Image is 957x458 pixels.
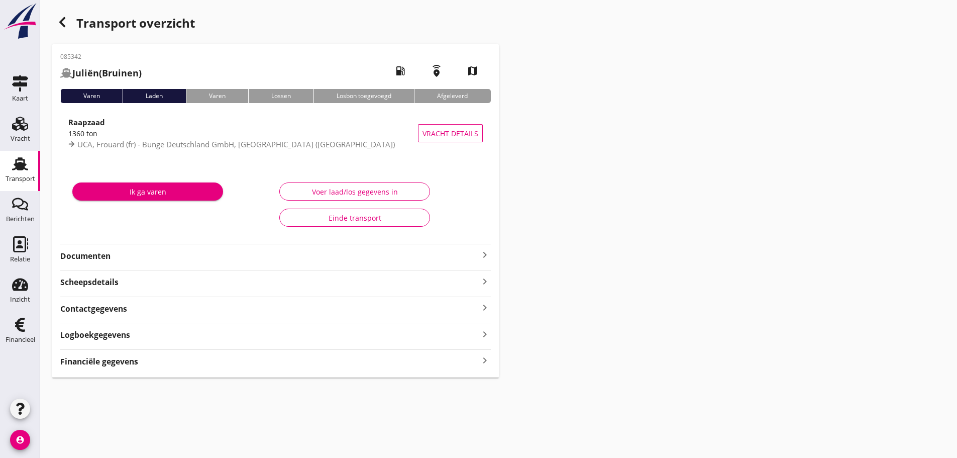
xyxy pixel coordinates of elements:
[186,89,248,103] div: Varen
[80,187,215,197] div: Ik ga varen
[6,216,35,222] div: Berichten
[479,354,491,368] i: keyboard_arrow_right
[10,256,30,262] div: Relatie
[479,301,491,315] i: keyboard_arrow_right
[479,249,491,261] i: keyboard_arrow_right
[60,66,142,80] h2: (Bruinen)
[60,250,479,262] strong: Documenten
[2,3,38,40] img: logo-small.a267ee39.svg
[12,95,28,102] div: Kaart
[459,57,487,85] i: map
[60,329,130,341] strong: Logboekgegevens
[279,209,430,227] button: Einde transport
[72,67,99,79] strong: Juliën
[279,182,430,201] button: Voer laad/los gegevens in
[72,182,223,201] button: Ik ga varen
[68,117,105,127] strong: Raapzaad
[68,128,418,139] div: 1360 ton
[123,89,185,103] div: Laden
[422,57,451,85] i: emergency_share
[248,89,313,103] div: Lossen
[479,327,491,341] i: keyboard_arrow_right
[288,213,421,223] div: Einde transport
[52,12,499,36] div: Transport overzicht
[60,356,138,368] strong: Financiële gegevens
[77,139,395,149] span: UCA, Frouard (fr) - Bunge Deutschland GmbH, [GEOGRAPHIC_DATA] ([GEOGRAPHIC_DATA])
[60,277,119,288] strong: Scheepsdetails
[60,111,491,155] a: Raapzaad1360 tonUCA, Frouard (fr) - Bunge Deutschland GmbH, [GEOGRAPHIC_DATA] ([GEOGRAPHIC_DATA])...
[386,57,414,85] i: local_gas_station
[10,296,30,303] div: Inzicht
[6,175,35,182] div: Transport
[418,124,483,142] button: Vracht details
[313,89,414,103] div: Losbon toegevoegd
[288,187,421,197] div: Voer laad/los gegevens in
[10,430,30,450] i: account_circle
[60,52,142,61] p: 085342
[60,303,127,315] strong: Contactgegevens
[60,89,123,103] div: Varen
[6,336,35,343] div: Financieel
[479,274,491,288] i: keyboard_arrow_right
[414,89,490,103] div: Afgeleverd
[422,128,478,139] span: Vracht details
[11,135,30,142] div: Vracht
